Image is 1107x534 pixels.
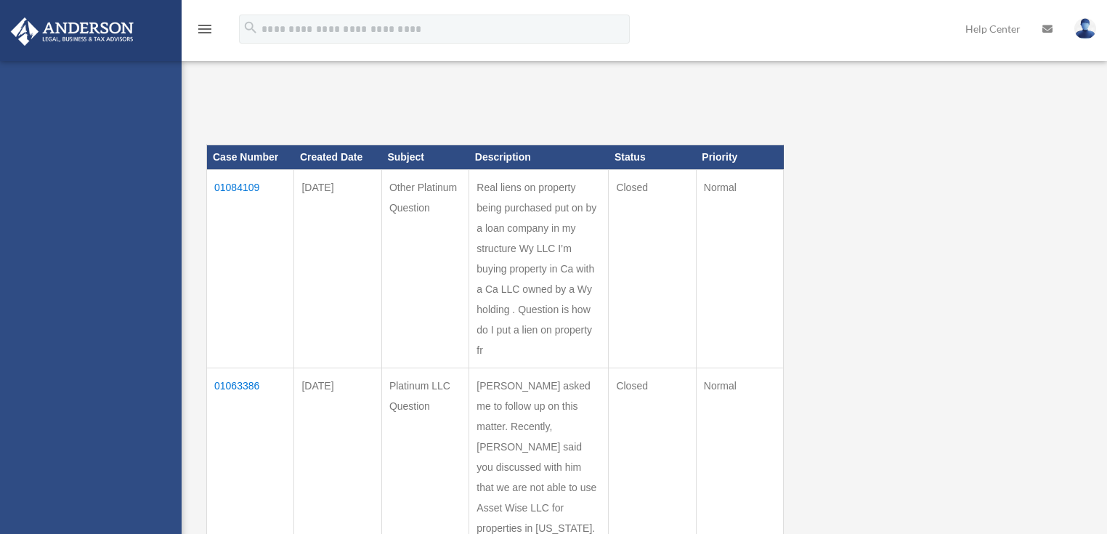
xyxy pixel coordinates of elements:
th: Created Date [294,145,381,170]
th: Status [609,145,696,170]
th: Subject [381,145,469,170]
td: Normal [696,170,784,368]
th: Priority [696,145,784,170]
i: menu [196,20,214,38]
th: Description [469,145,609,170]
img: User Pic [1074,18,1096,39]
td: Real liens on property being purchased put on by a loan company in my structure Wy LLC I’m buying... [469,170,609,368]
td: Other Platinum Question [381,170,469,368]
i: search [243,20,259,36]
th: Case Number [207,145,294,170]
td: 01084109 [207,170,294,368]
a: menu [196,25,214,38]
td: Closed [609,170,696,368]
td: [DATE] [294,170,381,368]
img: Anderson Advisors Platinum Portal [7,17,138,46]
